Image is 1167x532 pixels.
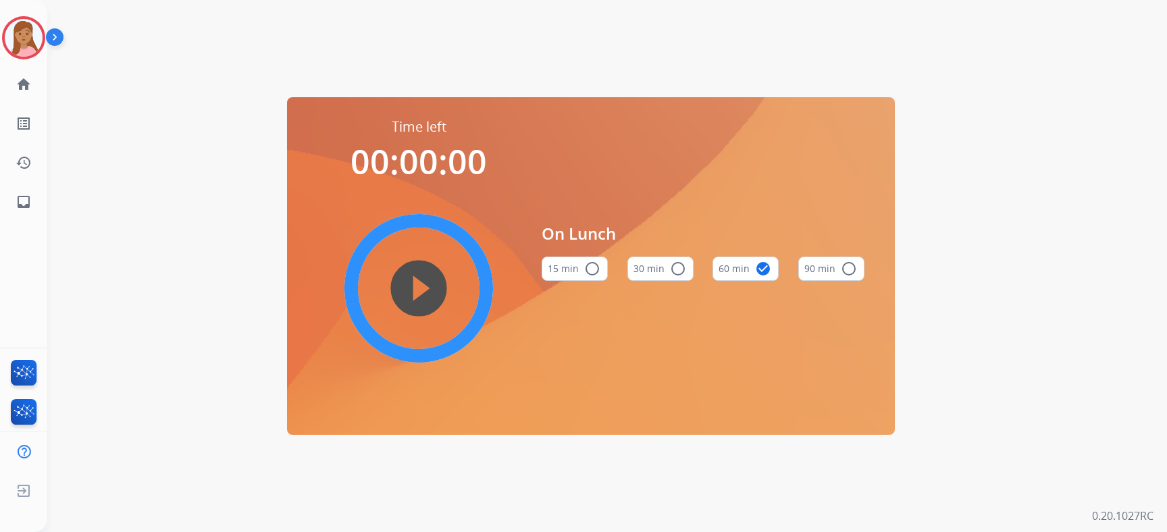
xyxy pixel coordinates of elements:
[841,261,857,277] mat-icon: radio_button_unchecked
[411,280,427,296] mat-icon: play_circle_filled
[16,115,32,132] mat-icon: list_alt
[627,257,694,281] button: 30 min
[670,261,686,277] mat-icon: radio_button_unchecked
[798,257,864,281] button: 90 min
[755,261,771,277] mat-icon: check_circle
[16,155,32,171] mat-icon: history
[16,76,32,92] mat-icon: home
[542,257,608,281] button: 15 min
[1092,508,1153,524] p: 0.20.1027RC
[392,117,446,136] span: Time left
[712,257,779,281] button: 60 min
[542,221,864,246] span: On Lunch
[16,194,32,210] mat-icon: inbox
[584,261,600,277] mat-icon: radio_button_unchecked
[351,138,487,184] span: 00:00:00
[5,19,43,57] img: avatar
